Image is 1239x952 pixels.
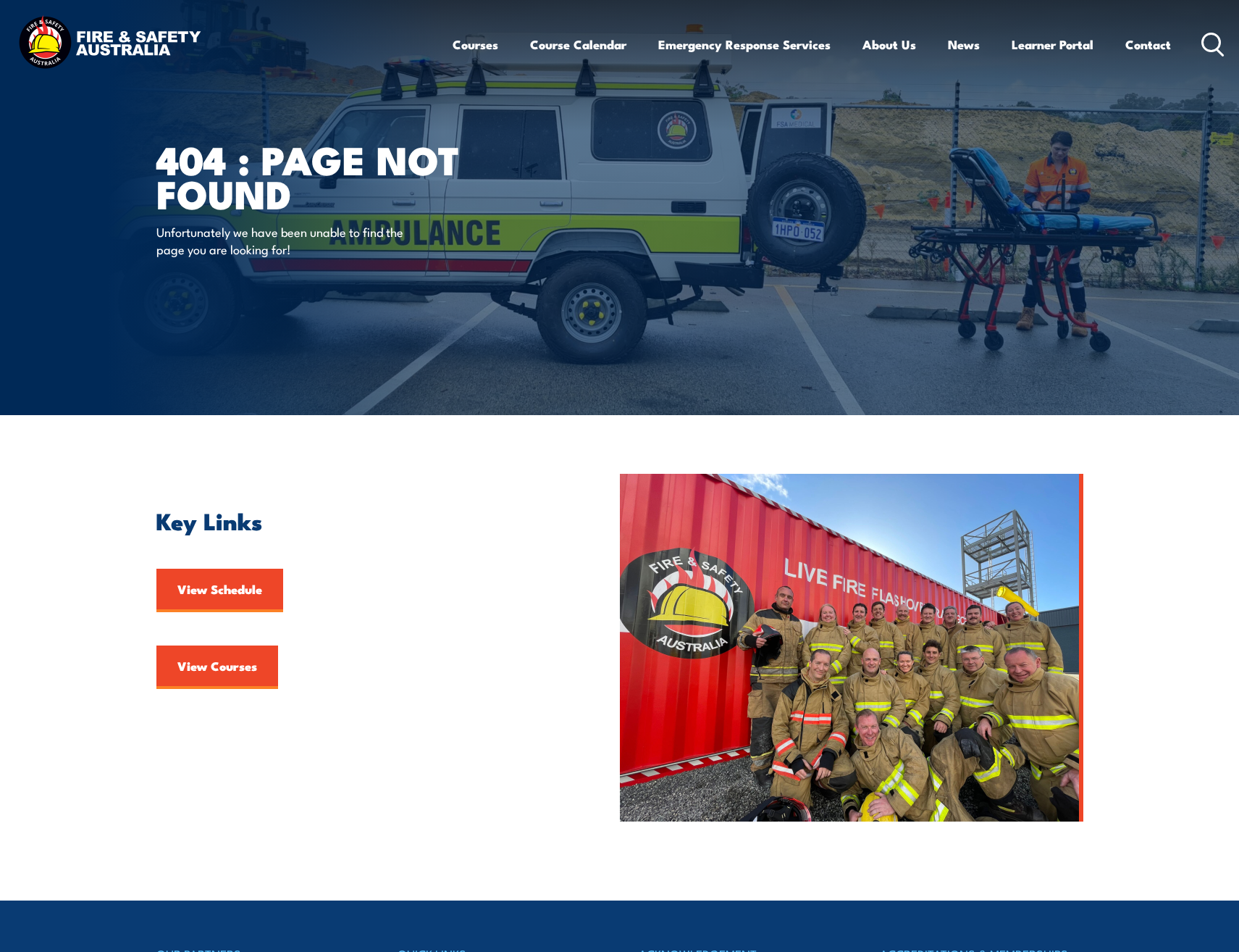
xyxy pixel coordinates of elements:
[156,569,283,612] a: View Schedule
[156,510,553,530] h2: Key Links
[862,25,916,64] a: About Us
[156,223,421,257] p: Unfortunately we have been unable to find the page you are looking for!
[530,25,626,64] a: Course Calendar
[156,646,278,689] a: View Courses
[620,474,1083,822] img: FSA People – Team photo aug 2023
[948,25,980,64] a: News
[1012,25,1093,64] a: Learner Portal
[658,25,831,64] a: Emergency Response Services
[1125,25,1171,64] a: Contact
[156,142,514,209] h1: 404 : Page Not Found
[453,25,498,64] a: Courses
